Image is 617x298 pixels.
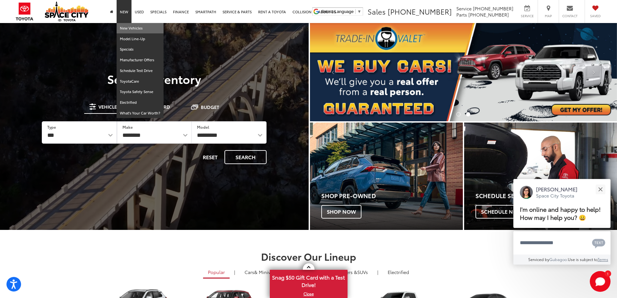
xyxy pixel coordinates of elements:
[549,256,568,262] a: Gubagoo.
[590,235,607,250] button: Chat with SMS
[117,97,164,108] a: Electrified
[321,205,361,219] span: Shop Now
[324,267,373,278] a: SUVs
[117,108,164,118] a: What's Your Car Worth?
[475,205,528,219] span: Schedule Now
[536,185,577,193] p: [PERSON_NAME]
[45,1,88,21] img: Space City Toyota
[122,124,133,130] label: Make
[117,23,164,34] a: New Vehicles
[590,271,611,292] svg: Start Chat
[197,150,223,164] button: Reset
[27,72,281,85] h3: Search Inventory
[254,269,276,275] span: & Minivan
[224,150,267,164] button: Search
[536,193,577,199] p: Space City Toyota
[197,124,209,130] label: Model
[47,124,56,130] label: Type
[321,193,463,199] h4: Shop Pre-Owned
[541,14,555,18] span: Map
[456,5,472,12] span: Service
[310,123,463,230] a: Shop Pre-Owned Shop Now
[240,267,281,278] a: Cars
[321,9,354,14] span: Select Language
[588,14,602,18] span: Saved
[520,205,601,221] span: I'm online and happy to help! How may I help you? 😀
[590,271,611,292] button: Toggle Chat Window
[456,11,467,18] span: Parts
[571,36,617,108] button: Click to view next picture.
[201,105,219,109] span: Budget
[357,9,361,14] span: ▼
[368,6,386,17] span: Sales
[520,14,534,18] span: Service
[80,251,537,262] h2: Discover Our Lineup
[468,11,509,18] span: [PHONE_NUMBER]
[598,256,608,262] a: Terms
[466,112,470,116] li: Go to slide number 2.
[98,104,117,109] span: Vehicle
[464,123,617,230] a: Schedule Service Schedule Now
[117,44,164,55] a: Specials
[513,179,611,265] div: Close[PERSON_NAME]Space City ToyotaI'm online and happy to help! How may I help you? 😀Type your m...
[528,256,549,262] span: Serviced by
[310,36,356,108] button: Click to view previous picture.
[203,267,230,279] a: Popular
[383,267,414,278] a: Electrified
[607,272,609,275] span: 1
[117,34,164,44] a: Model Line-Up
[117,55,164,66] a: Manufacturer Offers
[592,238,605,248] svg: Text
[355,9,356,14] span: ​
[321,9,361,14] a: Select Language​
[475,193,617,199] h4: Schedule Service
[376,269,380,275] li: |
[310,123,463,230] div: Toyota
[117,66,164,76] a: Schedule Test Drive
[456,112,461,116] li: Go to slide number 1.
[270,270,347,290] span: Snag $50 Gift Card with a Test Drive!
[117,76,164,87] a: ToyotaCare
[593,182,607,196] button: Close
[117,87,164,97] a: Toyota Safety Sense
[388,6,452,17] span: [PHONE_NUMBER]
[473,5,513,12] span: [PHONE_NUMBER]
[562,14,577,18] span: Contact
[464,123,617,230] div: Toyota
[513,231,611,255] textarea: Type your message
[233,269,237,275] li: |
[568,256,598,262] span: Use is subject to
